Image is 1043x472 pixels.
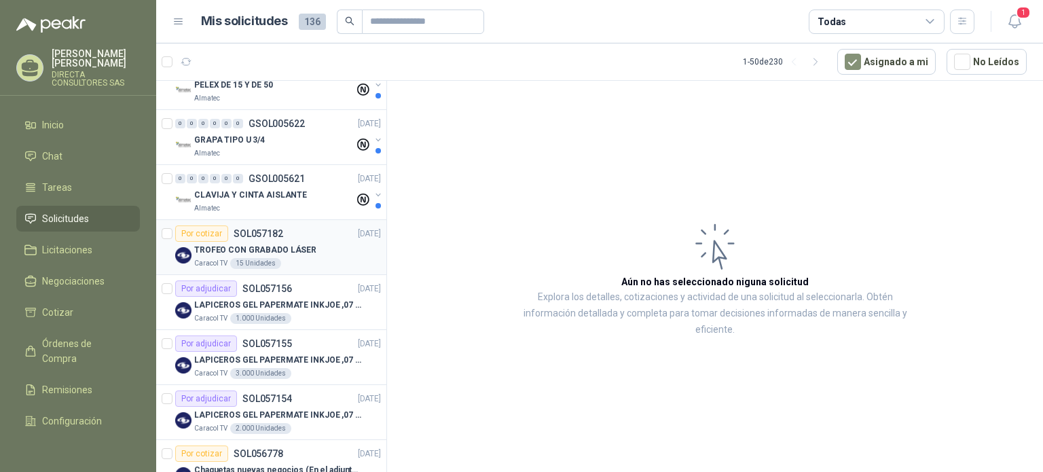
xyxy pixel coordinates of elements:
p: [DATE] [358,338,381,350]
a: Remisiones [16,377,140,403]
p: SOL057155 [242,339,292,348]
p: [DATE] [358,448,381,460]
p: Caracol TV [194,368,227,379]
p: GRAPA TIPO U 3/4 [194,134,265,147]
p: Almatec [194,93,220,104]
p: LAPICEROS GEL PAPERMATE INKJOE ,07 1 LOGO 1 TINTA [194,354,363,367]
h1: Mis solicitudes [201,12,288,31]
a: Licitaciones [16,237,140,263]
p: Almatec [194,148,220,159]
p: Caracol TV [194,258,227,269]
div: 0 [210,174,220,183]
div: 0 [210,119,220,128]
span: 136 [299,14,326,30]
span: Licitaciones [42,242,92,257]
a: Chat [16,143,140,169]
p: SOL057154 [242,394,292,403]
span: Cotizar [42,305,73,320]
div: 1.000 Unidades [230,313,291,324]
div: Por cotizar [175,225,228,242]
div: 0 [175,174,185,183]
span: 1 [1016,6,1031,19]
img: Company Logo [175,357,191,374]
img: Company Logo [175,412,191,429]
a: Por cotizarSOL057182[DATE] Company LogoTROFEO CON GRABADO LÁSERCaracol TV15 Unidades [156,220,386,275]
div: 0 [198,119,208,128]
a: Por adjudicarSOL057155[DATE] Company LogoLAPICEROS GEL PAPERMATE INKJOE ,07 1 LOGO 1 TINTACaracol... [156,330,386,385]
div: Por adjudicar [175,280,237,297]
p: Caracol TV [194,313,227,324]
img: Company Logo [175,247,191,264]
span: Solicitudes [42,211,89,226]
a: Por adjudicarSOL057154[DATE] Company LogoLAPICEROS GEL PAPERMATE INKJOE ,07 1 LOGO 1 TINTACaracol... [156,385,386,440]
div: 0 [233,174,243,183]
img: Logo peakr [16,16,86,33]
p: TROFEO CON GRABADO LÁSER [194,244,316,257]
div: Todas [818,14,846,29]
div: 0 [175,119,185,128]
div: 2.000 Unidades [230,423,291,434]
p: [DATE] [358,393,381,405]
div: 15 Unidades [230,258,281,269]
p: [PERSON_NAME] [PERSON_NAME] [52,49,140,68]
a: Solicitudes [16,206,140,232]
div: 0 [187,174,197,183]
div: Por cotizar [175,446,228,462]
span: Tareas [42,180,72,195]
span: Negociaciones [42,274,105,289]
p: SOL057156 [242,284,292,293]
p: DIRECTA CONSULTORES SAS [52,71,140,87]
div: 0 [187,119,197,128]
div: 3.000 Unidades [230,368,291,379]
div: 1 - 50 de 230 [743,51,826,73]
a: Inicio [16,112,140,138]
p: LAPICEROS GEL PAPERMATE INKJOE ,07 1 LOGO 1 TINTA [194,299,363,312]
p: [DATE] [358,228,381,240]
span: Configuración [42,414,102,429]
div: Por adjudicar [175,335,237,352]
h3: Aún no has seleccionado niguna solicitud [621,274,809,289]
span: search [345,16,354,26]
button: Asignado a mi [837,49,936,75]
img: Company Logo [175,302,191,319]
p: Almatec [194,203,220,214]
p: GSOL005621 [249,174,305,183]
a: 0 0 0 0 0 0 GSOL005628[DATE] Company LogoPELEX DE 15 Y DE 50Almatec [175,60,384,104]
a: Por adjudicarSOL057156[DATE] Company LogoLAPICEROS GEL PAPERMATE INKJOE ,07 1 LOGO 1 TINTACaracol... [156,275,386,330]
p: [DATE] [358,283,381,295]
div: 0 [233,119,243,128]
span: Órdenes de Compra [42,336,127,366]
a: Negociaciones [16,268,140,294]
button: 1 [1002,10,1027,34]
p: CLAVIJA Y CINTA AISLANTE [194,189,307,202]
p: [DATE] [358,117,381,130]
div: 0 [221,174,232,183]
div: 0 [221,119,232,128]
span: Remisiones [42,382,92,397]
img: Company Logo [175,137,191,153]
div: Por adjudicar [175,391,237,407]
span: Inicio [42,117,64,132]
p: SOL056778 [234,449,283,458]
p: [DATE] [358,173,381,185]
p: LAPICEROS GEL PAPERMATE INKJOE ,07 1 LOGO 1 TINTA [194,409,363,422]
a: 0 0 0 0 0 0 GSOL005622[DATE] Company LogoGRAPA TIPO U 3/4Almatec [175,115,384,159]
a: Cotizar [16,299,140,325]
div: 0 [198,174,208,183]
span: Chat [42,149,62,164]
a: Órdenes de Compra [16,331,140,371]
a: Tareas [16,175,140,200]
img: Company Logo [175,82,191,98]
p: PELEX DE 15 Y DE 50 [194,79,273,92]
p: Caracol TV [194,423,227,434]
img: Company Logo [175,192,191,208]
p: GSOL005622 [249,119,305,128]
a: Configuración [16,408,140,434]
a: 0 0 0 0 0 0 GSOL005621[DATE] Company LogoCLAVIJA Y CINTA AISLANTEAlmatec [175,170,384,214]
p: SOL057182 [234,229,283,238]
button: No Leídos [947,49,1027,75]
p: Explora los detalles, cotizaciones y actividad de una solicitud al seleccionarla. Obtén informaci... [523,289,907,338]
